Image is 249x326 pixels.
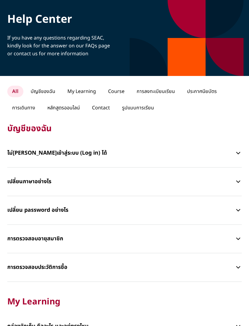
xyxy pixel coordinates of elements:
[43,102,85,114] p: หลักสูตรออนไลน์
[117,102,159,114] p: รูปแบบการเรียน
[182,86,222,97] p: ประกาศนียบัตร
[7,201,242,219] button: เปลี่ยน password อย่างไร
[87,102,115,114] p: Contact
[7,123,242,134] p: บัญชีของฉัน
[7,144,242,162] button: ไม่[PERSON_NAME]เข้าสู่ระบบ (Log in) ได้
[63,86,101,97] p: My Learning
[7,173,235,191] p: เปลี่ยนภาษาอย่างไร
[7,230,242,248] button: การตรวจสอบอายุสมาชิก
[7,297,242,307] p: My Learning
[7,258,242,276] button: การตรวจสอบประวัติการซื้อ
[7,144,235,162] p: ไม่[PERSON_NAME]เข้าสู่ระบบ (Log in) ได้
[7,86,23,97] p: All
[7,201,235,219] p: เปลี่ยน password อย่างไร
[7,230,235,248] p: การตรวจสอบอายุสมาชิก
[7,258,235,276] p: การตรวจสอบประวัติการซื้อ
[7,34,113,58] p: If you have any questions regarding SEAC, kindly look for the answer on our FAQs page or contact ...
[7,102,40,114] p: การเดินทาง
[132,86,180,97] p: การลงทะเบียนเรียน
[7,12,113,27] p: Help Center
[7,173,242,191] button: เปลี่ยนภาษาอย่างไร
[103,86,129,97] p: Course
[26,86,60,97] p: บัญชีของฉัน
